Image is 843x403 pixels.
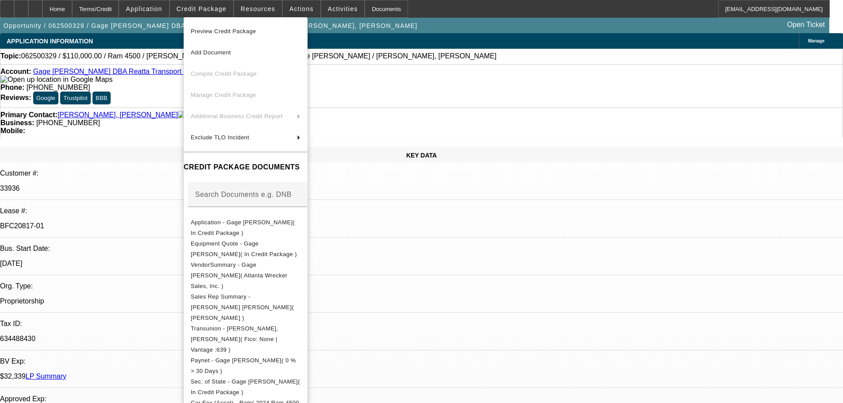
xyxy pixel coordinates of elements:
[191,261,288,289] span: VendorSummary - Gage [PERSON_NAME]( Atlanta Wrecker Sales, Inc. )
[184,376,308,398] button: Sec. of State - Gage Faske( In Credit Package )
[184,238,308,260] button: Equipment Quote - Gage Faske( In Credit Package )
[184,260,308,292] button: VendorSummary - Gage Faske( Atlanta Wrecker Sales, Inc. )
[191,357,296,374] span: Paynet - Gage [PERSON_NAME]( 0 % > 30 Days )
[191,293,294,321] span: Sales Rep Summary - [PERSON_NAME] [PERSON_NAME]( [PERSON_NAME] )
[191,378,300,395] span: Sec. of State - Gage [PERSON_NAME]( In Credit Package )
[184,217,308,238] button: Application - Gage Faske( In Credit Package )
[184,355,308,376] button: Paynet - Gage Faske( 0 % > 30 Days )
[191,219,295,236] span: Application - Gage [PERSON_NAME]( In Credit Package )
[191,325,278,353] span: Transunion - [PERSON_NAME], [PERSON_NAME]( Fico: None | Vantage :639 )
[191,28,256,35] span: Preview Credit Package
[191,49,231,56] span: Add Document
[191,240,297,257] span: Equipment Quote - Gage [PERSON_NAME]( In Credit Package )
[184,292,308,323] button: Sales Rep Summary - Gage Faske( Martell, Heath )
[195,191,292,198] mat-label: Search Documents e.g. DNB
[191,134,249,141] span: Exclude TLO Incident
[184,323,308,355] button: Transunion - Faske, Gage( Fico: None | Vantage :639 )
[184,162,308,173] h4: CREDIT PACKAGE DOCUMENTS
